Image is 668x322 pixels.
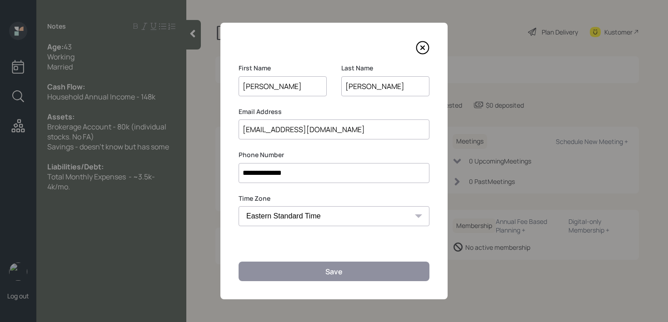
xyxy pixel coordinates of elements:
[239,194,429,203] label: Time Zone
[239,107,429,116] label: Email Address
[325,267,343,277] div: Save
[239,262,429,281] button: Save
[341,64,429,73] label: Last Name
[239,150,429,159] label: Phone Number
[239,64,327,73] label: First Name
